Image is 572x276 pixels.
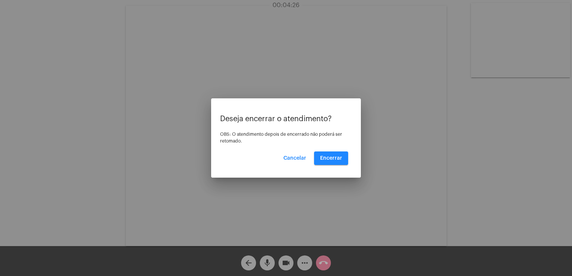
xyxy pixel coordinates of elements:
[277,151,312,165] button: Cancelar
[220,132,342,143] span: OBS: O atendimento depois de encerrado não poderá ser retomado.
[220,115,352,123] p: Deseja encerrar o atendimento?
[283,156,306,161] span: Cancelar
[320,156,342,161] span: Encerrar
[314,151,348,165] button: Encerrar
